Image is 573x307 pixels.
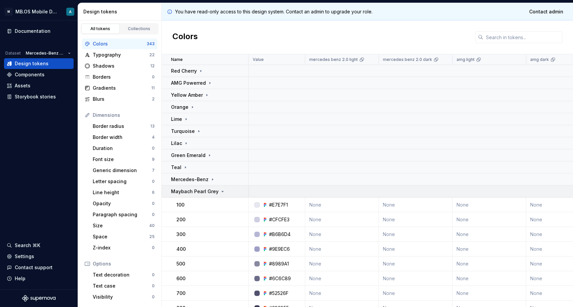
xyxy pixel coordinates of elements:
[93,260,155,267] div: Options
[90,165,157,176] a: Generic dimension7
[176,246,186,252] p: 400
[305,242,379,256] td: None
[269,290,289,297] div: #52526F
[93,272,152,278] div: Text decoration
[152,179,155,184] div: 0
[90,198,157,209] a: Opacity0
[150,124,155,129] div: 13
[453,286,526,301] td: None
[171,92,203,98] p: Yellow Amber
[15,275,25,282] div: Help
[90,176,157,187] a: Letter spacing0
[4,262,74,273] button: Contact support
[171,57,183,62] p: Name
[152,96,155,102] div: 2
[4,251,74,262] a: Settings
[379,286,453,301] td: None
[152,245,155,250] div: 0
[93,178,152,185] div: Letter spacing
[152,135,155,140] div: 4
[93,63,150,69] div: Shadows
[152,146,155,151] div: 0
[90,121,157,132] a: Border radius13
[149,52,155,58] div: 22
[171,188,219,195] p: Maybach Pearl Grey
[305,256,379,271] td: None
[152,190,155,195] div: 6
[176,202,184,208] p: 100
[152,201,155,206] div: 0
[176,275,185,282] p: 600
[90,154,157,165] a: Font size9
[152,272,155,278] div: 0
[15,93,56,100] div: Storybook stories
[93,96,152,102] div: Blurs
[93,134,152,141] div: Border width
[90,281,157,291] a: Text case0
[122,26,156,31] div: Collections
[529,8,563,15] span: Contact admin
[1,4,76,19] button: MMB.OS Mobile Design SystemA
[172,31,198,43] h2: Colors
[93,145,152,152] div: Duration
[530,57,549,62] p: amg dark
[15,8,58,15] div: MB.OS Mobile Design System
[152,157,155,162] div: 9
[269,275,291,282] div: #6C6C89
[453,256,526,271] td: None
[90,270,157,280] a: Text decoration0
[26,51,65,56] span: Mercedes-Benz 2.0
[4,26,74,36] a: Documentation
[453,242,526,256] td: None
[149,234,155,239] div: 25
[383,57,432,62] p: mercedes benz 2.0 dark
[379,271,453,286] td: None
[93,211,152,218] div: Paragraph spacing
[379,198,453,212] td: None
[5,51,21,56] div: Dataset
[4,80,74,91] a: Assets
[15,264,53,271] div: Contact support
[82,39,157,49] a: Colors343
[269,216,290,223] div: #CFCFE3
[305,286,379,301] td: None
[15,82,30,89] div: Assets
[149,223,155,228] div: 40
[93,123,150,130] div: Border radius
[4,91,74,102] a: Storybook stories
[379,256,453,271] td: None
[171,80,206,86] p: AMG Powerred
[15,253,34,260] div: Settings
[4,58,74,69] a: Design tokens
[171,164,181,171] p: Teal
[90,231,157,242] a: Space25
[379,242,453,256] td: None
[171,68,197,74] p: Red Cherry
[5,8,13,16] div: M
[93,85,151,91] div: Gradients
[147,41,155,47] div: 343
[453,227,526,242] td: None
[171,128,195,135] p: Turquoise
[151,85,155,91] div: 11
[152,168,155,173] div: 7
[93,156,152,163] div: Font size
[171,176,209,183] p: Mercedes-Benz
[176,231,185,238] p: 300
[171,116,182,123] p: Lime
[22,295,56,302] svg: Supernova Logo
[90,132,157,143] a: Border width4
[269,202,288,208] div: #E7E7F1
[305,227,379,242] td: None
[175,8,373,15] p: You have read-only access to this design system. Contact an admin to upgrade your role.
[305,212,379,227] td: None
[176,216,185,223] p: 200
[82,83,157,93] a: Gradients11
[90,187,157,198] a: Line height6
[525,6,568,18] a: Contact admin
[69,9,72,14] div: A
[269,246,290,252] div: #9E9EC6
[171,104,188,110] p: Orange
[453,271,526,286] td: None
[269,231,291,238] div: #B6B6D4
